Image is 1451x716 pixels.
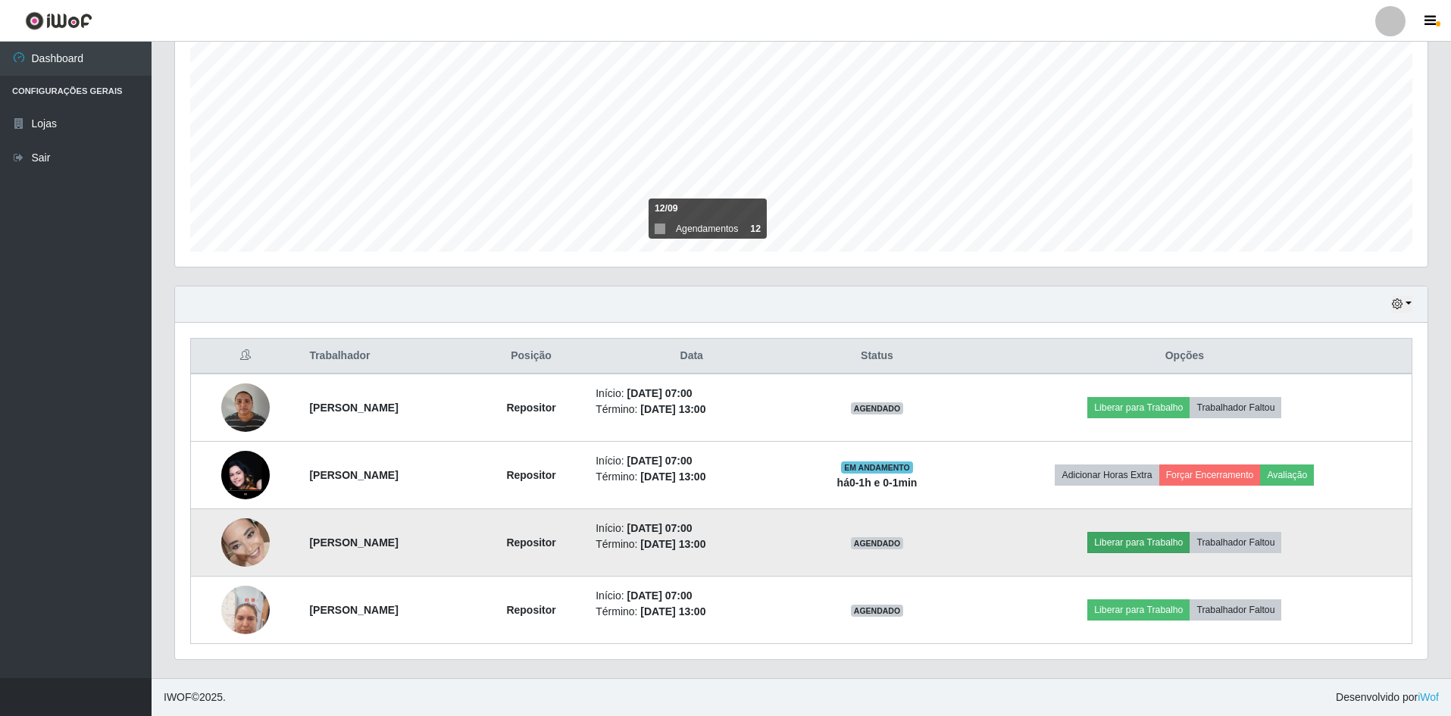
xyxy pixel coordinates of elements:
th: Data [586,339,796,374]
button: Liberar para Trabalho [1087,599,1190,621]
strong: [PERSON_NAME] [309,536,398,549]
img: 1757468836849.jpeg [221,375,270,439]
button: Avaliação [1260,464,1314,486]
strong: [PERSON_NAME] [309,604,398,616]
li: Início: [596,386,787,402]
strong: Repositor [506,536,555,549]
button: Liberar para Trabalho [1087,397,1190,418]
a: iWof [1418,691,1439,703]
th: Trabalhador [300,339,476,374]
button: Adicionar Horas Extra [1055,464,1159,486]
li: Término: [596,604,787,620]
img: 1758989583228.jpeg [221,421,270,529]
button: Forçar Encerramento [1159,464,1261,486]
time: [DATE] 07:00 [627,387,692,399]
time: [DATE] 13:00 [640,538,705,550]
time: [DATE] 07:00 [627,455,692,467]
li: Término: [596,469,787,485]
li: Início: [596,521,787,536]
span: AGENDADO [851,402,904,414]
time: [DATE] 13:00 [640,403,705,415]
img: 1757598806047.jpeg [221,489,270,596]
th: Opções [958,339,1412,374]
time: [DATE] 07:00 [627,522,692,534]
span: AGENDADO [851,537,904,549]
strong: [PERSON_NAME] [309,469,398,481]
time: [DATE] 13:00 [640,471,705,483]
span: IWOF [164,691,192,703]
li: Início: [596,588,787,604]
time: [DATE] 07:00 [627,589,692,602]
button: Trabalhador Faltou [1190,532,1281,553]
li: Término: [596,536,787,552]
strong: Repositor [506,402,555,414]
span: EM ANDAMENTO [841,461,913,474]
span: Desenvolvido por [1336,689,1439,705]
img: 1758203147190.jpeg [221,577,270,642]
strong: Repositor [506,469,555,481]
button: Trabalhador Faltou [1190,599,1281,621]
th: Posição [476,339,586,374]
time: [DATE] 13:00 [640,605,705,618]
button: Liberar para Trabalho [1087,532,1190,553]
th: Status [796,339,958,374]
strong: [PERSON_NAME] [309,402,398,414]
span: © 2025 . [164,689,226,705]
img: CoreUI Logo [25,11,92,30]
li: Início: [596,453,787,469]
strong: Repositor [506,604,555,616]
span: AGENDADO [851,605,904,617]
strong: há 0-1 h e 0-1 min [837,477,918,489]
li: Término: [596,402,787,417]
button: Trabalhador Faltou [1190,397,1281,418]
